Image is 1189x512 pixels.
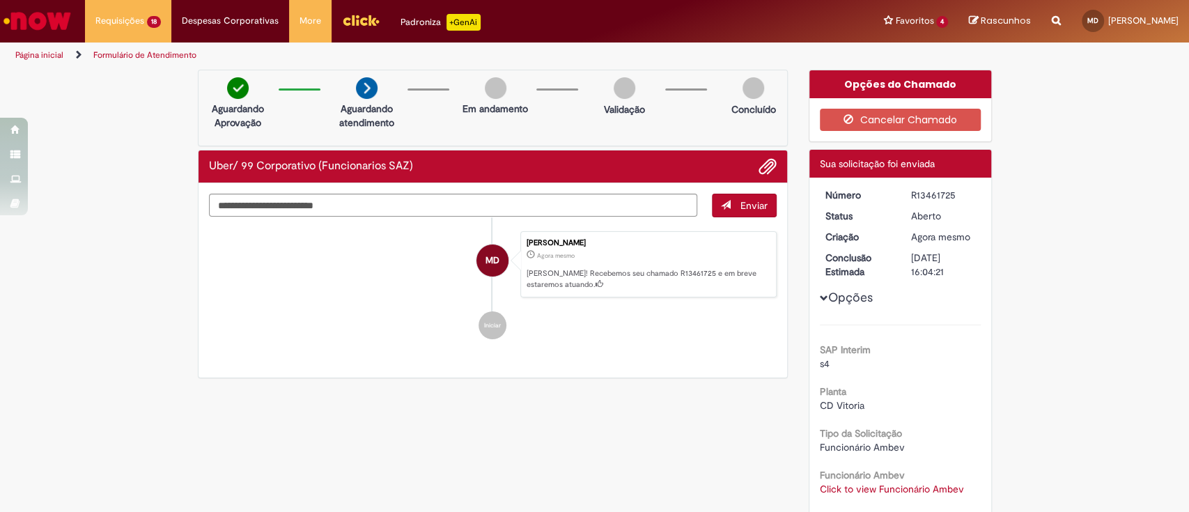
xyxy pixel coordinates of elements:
[815,251,901,279] dt: Conclusão Estimada
[820,343,871,356] b: SAP Interim
[981,14,1031,27] span: Rascunhos
[537,251,575,260] span: Agora mesmo
[820,385,846,398] b: Planta
[740,199,768,212] span: Enviar
[743,77,764,99] img: img-circle-grey.png
[614,77,635,99] img: img-circle-grey.png
[911,209,976,223] div: Aberto
[485,77,506,99] img: img-circle-grey.png
[1087,16,1098,25] span: MD
[759,157,777,176] button: Adicionar anexos
[10,42,782,68] ul: Trilhas de página
[1108,15,1179,26] span: [PERSON_NAME]
[1,7,73,35] img: ServiceNow
[227,77,249,99] img: check-circle-green.png
[342,10,380,31] img: click_logo_yellow_360x200.png
[446,14,481,31] p: +GenAi
[815,188,901,202] dt: Número
[333,102,401,130] p: Aguardando atendimento
[911,251,976,279] div: [DATE] 16:04:21
[401,14,481,31] div: Padroniza
[820,469,905,481] b: Funcionário Ambev
[936,16,948,28] span: 4
[911,231,970,243] time: 29/08/2025 11:04:18
[527,239,769,247] div: [PERSON_NAME]
[209,217,777,354] ul: Histórico de tíquete
[527,268,769,290] p: [PERSON_NAME]! Recebemos seu chamado R13461725 e em breve estaremos atuando.
[356,77,378,99] img: arrow-next.png
[209,194,698,217] textarea: Digite sua mensagem aqui...
[815,230,901,244] dt: Criação
[476,245,508,277] div: Mariana Gaspar Dutra
[712,194,777,217] button: Enviar
[895,14,933,28] span: Favoritos
[820,441,905,453] span: Funcionário Ambev
[463,102,528,116] p: Em andamento
[147,16,161,28] span: 18
[911,230,976,244] div: 29/08/2025 11:04:18
[820,357,830,370] span: s4
[969,15,1031,28] a: Rascunhos
[300,14,321,28] span: More
[911,231,970,243] span: Agora mesmo
[15,49,63,61] a: Página inicial
[182,14,279,28] span: Despesas Corporativas
[209,160,413,173] h2: Uber/ 99 Corporativo (Funcionarios SAZ) Histórico de tíquete
[820,427,902,440] b: Tipo da Solicitação
[537,251,575,260] time: 29/08/2025 11:04:18
[820,157,935,170] span: Sua solicitação foi enviada
[95,14,144,28] span: Requisições
[604,102,645,116] p: Validação
[204,102,272,130] p: Aguardando Aprovação
[809,70,991,98] div: Opções do Chamado
[93,49,196,61] a: Formulário de Atendimento
[820,483,964,495] a: Click to view Funcionário Ambev
[731,102,775,116] p: Concluído
[209,231,777,298] li: Mariana Gaspar Dutra
[911,188,976,202] div: R13461725
[485,244,499,277] span: MD
[815,209,901,223] dt: Status
[820,109,981,131] button: Cancelar Chamado
[820,399,864,412] span: CD Vitoria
